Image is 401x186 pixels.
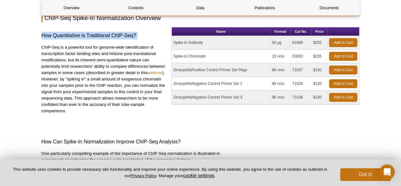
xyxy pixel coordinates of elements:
[10,167,330,179] p: This website uses cookies to provide necessary site functionality and improve your online experie...
[379,164,395,180] div: Open Intercom Messenger
[235,0,294,16] a: Publications
[106,0,166,16] a: Contents
[270,63,290,77] td: 96 rxns
[172,36,270,50] td: Spike-in Antibody
[147,70,162,75] a: webinar
[172,27,270,36] th: Name
[270,91,290,104] td: 96 rxns
[291,50,312,63] td: 53083
[172,50,270,63] td: Spike-in Chromatin
[42,138,360,146] h3: How Can Spike-In Normalization Improve ChIP-Seq Analysis?
[340,168,391,181] button: Got it!
[42,14,360,22] h2: ChIP-Seq Spike-In Normalization Overview
[291,77,312,91] td: 71028
[130,173,156,178] a: Privacy Policy
[291,63,312,77] td: 71037
[312,50,328,63] td: $235
[291,36,312,50] td: 61686
[270,50,290,63] td: 15 rxns
[173,81,191,86] i: Drosophila
[329,52,357,61] a: Add to Cart
[172,77,270,91] td: Negative Control Primer Set 1
[173,95,191,100] i: Drosophila
[42,44,167,114] p: ChIP-Seq is a powerful tool for genome-wide identification of transcription factor binding sites ...
[291,91,312,104] td: 71038
[312,77,328,91] td: $130
[299,0,359,16] a: Documents
[312,91,328,104] td: $130
[42,0,101,16] a: Overview
[291,27,312,36] th: Cat No.
[270,77,290,91] td: 96 rxns
[270,27,290,36] th: Format
[171,0,230,16] a: Data
[172,91,270,104] td: Negative Control Primer Set 3
[329,93,357,102] a: Add to Cart
[312,27,328,36] th: Price
[270,36,290,50] td: 50 µg
[173,68,191,72] i: Drosophila
[312,63,328,77] td: $130
[183,173,214,178] button: cookie settings
[329,79,357,88] a: Add to Cart
[42,32,167,39] h3: How Quantitative is Traditional ChIP-Seq?
[329,65,357,74] a: Add to Cart
[312,36,328,50] td: $255
[172,63,270,77] td: Positive Control Primer Set Pbgs
[329,38,357,47] a: Add to Cart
